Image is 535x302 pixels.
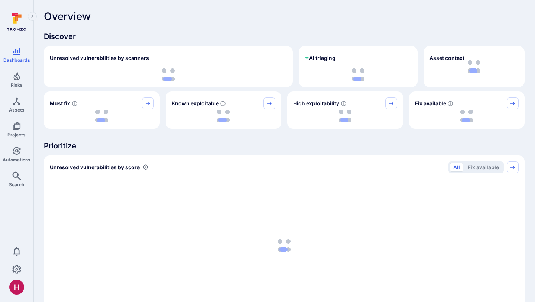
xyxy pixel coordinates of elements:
span: Unresolved vulnerabilities by score [50,164,140,171]
span: High exploitability [293,100,339,107]
button: Fix available [464,163,502,172]
img: Loading... [460,110,473,122]
div: Known exploitable [166,91,282,129]
img: Loading... [339,110,351,122]
i: Expand navigation menu [30,13,35,20]
span: Automations [3,157,30,163]
svg: Risk score >=40 , missed SLA [72,100,78,106]
span: Dashboards [3,57,30,63]
svg: Confirmed exploitable by KEV [220,100,226,106]
svg: Vulnerabilities with fix available [447,100,453,106]
img: Loading... [278,239,291,252]
span: Overview [44,10,91,22]
div: loading spinner [172,109,276,123]
div: loading spinner [293,109,397,123]
span: Assets [9,107,25,113]
h2: AI triaging [305,54,335,62]
div: Harshil Parikh [9,280,24,295]
img: ACg8ocKzQzwPSwOZT_k9C736TfcBpCStqIZdMR9gXOhJgTaH9y_tsw=s96-c [9,280,24,295]
span: Discover [44,31,525,42]
div: loading spinner [50,68,287,81]
div: loading spinner [50,109,154,123]
img: Loading... [217,110,230,122]
span: Risks [11,82,23,88]
h2: Unresolved vulnerabilities by scanners [50,54,149,62]
span: Fix available [415,100,446,107]
span: Projects [7,132,26,138]
span: Asset context [429,54,464,62]
div: Must fix [44,91,160,129]
img: Loading... [162,68,175,81]
div: High exploitability [287,91,403,129]
span: Must fix [50,100,70,107]
div: Fix available [409,91,525,129]
button: Expand navigation menu [28,12,37,21]
span: Known exploitable [172,100,219,107]
div: Number of vulnerabilities in status 'Open' 'Triaged' and 'In process' grouped by score [143,163,149,171]
div: loading spinner [305,68,412,81]
span: Search [9,182,24,187]
img: Loading... [352,68,364,81]
span: Prioritize [44,141,525,151]
svg: EPSS score ≥ 0.7 [341,100,347,106]
img: Loading... [95,110,108,122]
button: All [450,163,463,172]
div: loading spinner [415,109,519,123]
